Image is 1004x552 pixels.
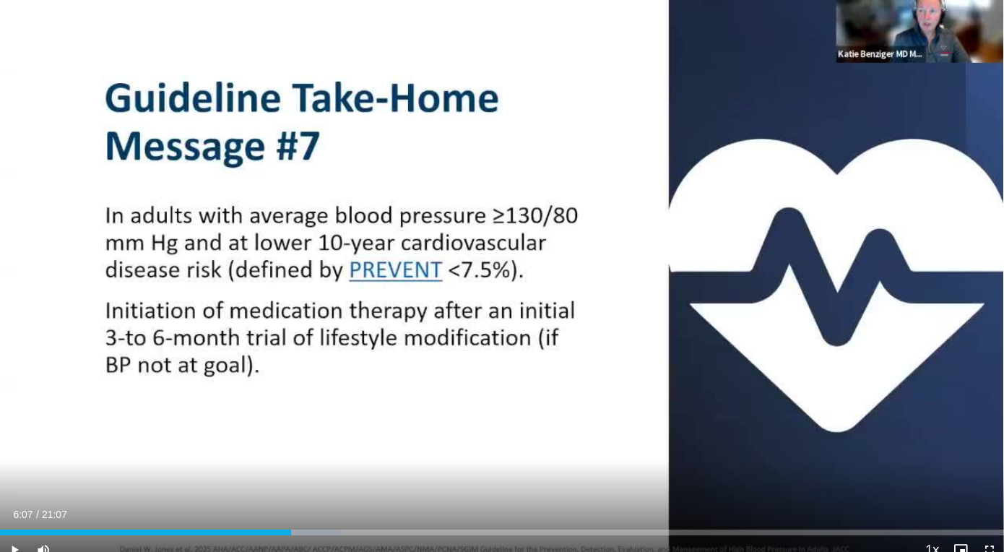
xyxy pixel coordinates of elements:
[42,509,67,520] span: 21:07
[13,509,33,520] span: 6:07
[36,509,39,520] span: /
